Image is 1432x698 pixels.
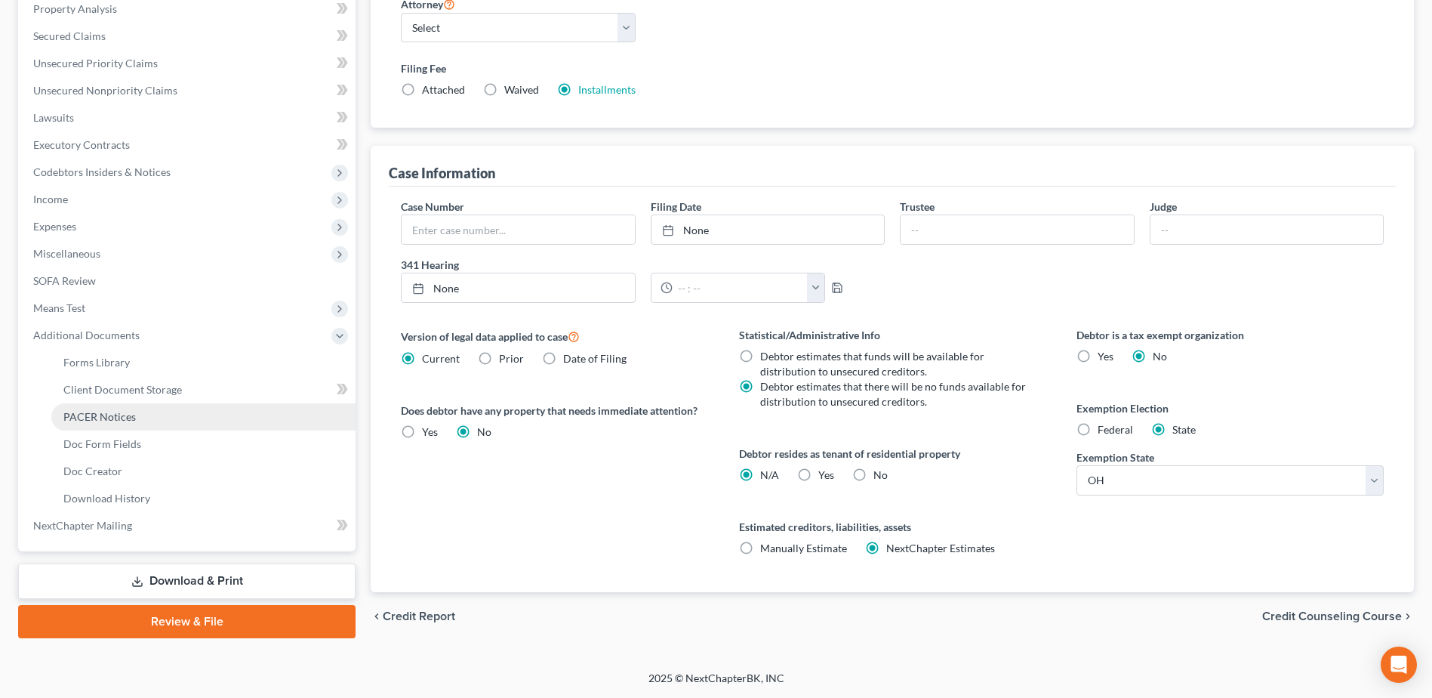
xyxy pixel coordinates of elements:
span: Miscellaneous [33,247,100,260]
span: No [1153,350,1167,363]
span: Attached [422,83,465,96]
span: Debtor estimates that funds will be available for distribution to unsecured creditors. [760,350,984,378]
span: No [477,425,491,438]
span: Yes [422,425,438,438]
span: Income [33,193,68,205]
span: State [1172,423,1196,436]
span: Lawsuits [33,111,74,124]
div: 2025 © NextChapterBK, INC [286,671,1147,698]
span: Prior [499,352,524,365]
a: PACER Notices [51,403,356,431]
a: None [402,273,634,302]
label: Estimated creditors, liabilities, assets [739,519,1046,535]
span: NextChapter Mailing [33,519,132,532]
input: -- : -- [673,273,808,302]
a: Lawsuits [21,104,356,131]
span: Forms Library [63,356,130,369]
span: Credit Report [383,610,455,622]
a: Client Document Storage [51,376,356,403]
a: Secured Claims [21,23,356,50]
span: Federal [1098,423,1133,436]
button: Credit Counseling Course chevron_right [1262,610,1414,622]
label: Debtor is a tax exempt organization [1076,327,1384,343]
span: Manually Estimate [760,542,847,554]
label: Judge [1150,199,1177,215]
a: Unsecured Priority Claims [21,50,356,77]
a: Download & Print [18,564,356,599]
a: Doc Creator [51,458,356,485]
span: Current [422,352,460,365]
span: N/A [760,468,779,481]
span: Debtor estimates that there will be no funds available for distribution to unsecured creditors. [760,380,1026,408]
a: Doc Form Fields [51,431,356,458]
label: Filing Date [651,199,701,215]
span: PACER Notices [63,410,136,423]
span: Yes [818,468,834,481]
label: Exemption State [1076,449,1154,465]
a: Review & File [18,605,356,638]
span: No [873,468,888,481]
div: Case Information [389,164,495,182]
a: Download History [51,485,356,512]
a: None [651,215,884,244]
label: Does debtor have any property that needs immediate attention? [401,403,708,418]
label: Statistical/Administrative Info [739,327,1046,343]
span: Yes [1098,350,1113,363]
a: Forms Library [51,349,356,376]
label: Exemption Election [1076,400,1384,416]
span: Client Document Storage [63,383,182,396]
label: 341 Hearing [393,257,892,273]
span: Means Test [33,301,85,314]
span: Property Analysis [33,2,117,15]
input: Enter case number... [402,215,634,244]
a: NextChapter Mailing [21,512,356,539]
a: Installments [578,83,636,96]
span: Date of Filing [563,352,627,365]
span: Additional Documents [33,329,140,341]
div: Open Intercom Messenger [1381,647,1417,683]
span: Waived [504,83,539,96]
label: Debtor resides as tenant of residential property [739,446,1046,462]
span: Codebtors Insiders & Notices [33,165,171,178]
button: chevron_left Credit Report [371,610,455,622]
span: Secured Claims [33,29,106,42]
span: Executory Contracts [33,138,130,151]
span: Expenses [33,220,76,233]
span: NextChapter Estimates [886,542,995,554]
span: Download History [63,492,150,505]
label: Filing Fee [401,60,1384,76]
a: SOFA Review [21,267,356,295]
span: Doc Form Fields [63,437,141,450]
label: Case Number [401,199,464,215]
span: Unsecured Nonpriority Claims [33,84,177,97]
a: Unsecured Nonpriority Claims [21,77,356,104]
a: Executory Contracts [21,131,356,159]
span: SOFA Review [33,274,96,287]
span: Credit Counseling Course [1262,610,1402,622]
label: Trustee [900,199,935,215]
input: -- [1150,215,1383,244]
label: Version of legal data applied to case [401,327,708,345]
input: -- [901,215,1133,244]
span: Unsecured Priority Claims [33,57,158,69]
i: chevron_left [371,610,383,622]
i: chevron_right [1402,610,1414,622]
span: Doc Creator [63,465,122,477]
